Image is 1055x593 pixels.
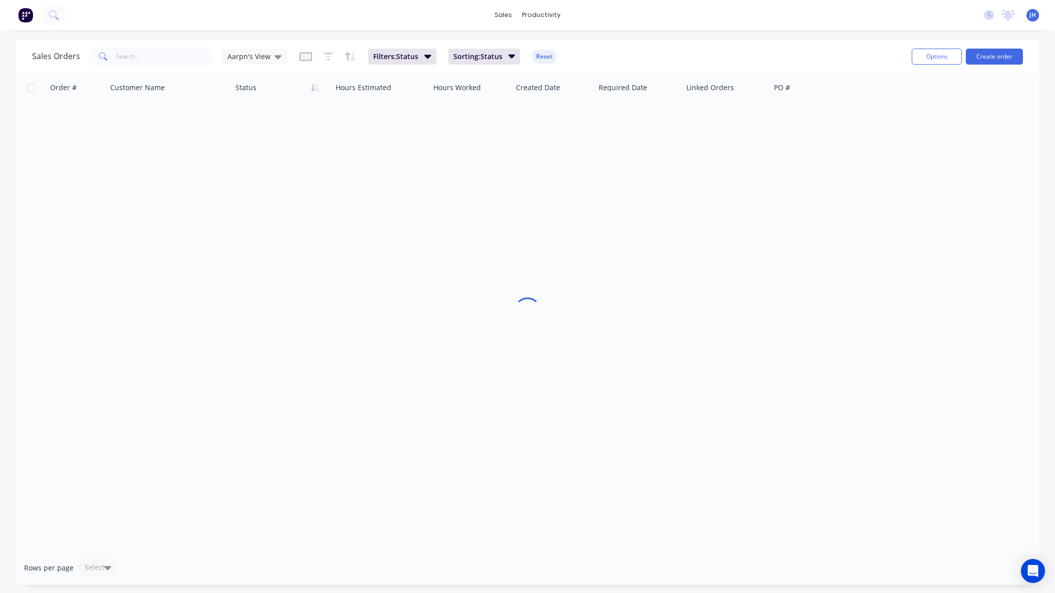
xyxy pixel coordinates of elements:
[235,83,256,93] div: Status
[50,83,77,93] div: Order #
[517,8,566,23] div: productivity
[532,50,557,64] button: Reset
[110,83,165,93] div: Customer Name
[18,8,33,23] img: Factory
[912,49,962,65] button: Options
[966,49,1023,65] button: Create order
[1021,559,1045,583] div: Open Intercom Messenger
[599,83,647,93] div: Required Date
[516,83,560,93] div: Created Date
[489,8,517,23] div: sales
[32,52,80,61] h1: Sales Orders
[227,51,271,62] span: Aarpn's View
[373,52,418,62] span: Filters: Status
[433,83,481,93] div: Hours Worked
[774,83,790,93] div: PO #
[368,49,436,65] button: Filters:Status
[116,47,214,67] input: Search...
[85,562,111,572] div: Select...
[448,49,520,65] button: Sorting:Status
[686,83,734,93] div: Linked Orders
[1029,11,1036,20] span: JH
[336,83,391,93] div: Hours Estimated
[24,563,74,573] span: Rows per page
[453,52,502,62] span: Sorting: Status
